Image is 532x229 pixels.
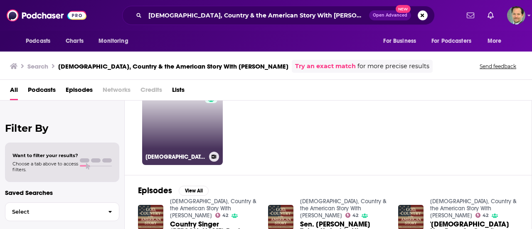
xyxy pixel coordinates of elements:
span: Select [5,209,101,214]
button: open menu [93,33,139,49]
a: All [10,83,18,100]
span: 42 [222,214,228,217]
button: View All [179,186,209,196]
a: 42 [215,213,229,218]
h3: [DEMOGRAPHIC_DATA], Country & the American Story With [PERSON_NAME] [58,62,288,70]
span: Podcasts [26,35,50,47]
button: Show profile menu [507,6,525,25]
a: God, Country & the American Story With Billy Hallowell [170,198,256,219]
div: Search podcasts, credits, & more... [122,6,435,25]
span: Monitoring [99,35,128,47]
img: Podchaser - Follow, Share and Rate Podcasts [7,7,86,23]
span: for more precise results [357,62,429,71]
a: Episodes [66,83,93,100]
span: More [488,35,502,47]
button: open menu [20,33,61,49]
span: Want to filter your results? [12,153,78,158]
span: Logged in as dean11209 [507,6,525,25]
a: Charts [60,33,89,49]
button: Send feedback [477,63,519,70]
span: Charts [66,35,84,47]
a: God, Country & the American Story With Billy Hallowell [300,198,387,219]
span: For Podcasters [431,35,471,47]
h3: Search [27,62,48,70]
button: Open AdvancedNew [369,10,411,20]
span: Networks [103,83,131,100]
h2: Filter By [5,122,119,134]
span: 42 [352,214,358,217]
a: Try an exact match [295,62,356,71]
h3: [DEMOGRAPHIC_DATA], Country & the American Story With [PERSON_NAME] [145,153,206,160]
img: User Profile [507,6,525,25]
button: open menu [482,33,512,49]
a: EpisodesView All [138,185,209,196]
h2: Episodes [138,185,172,196]
button: Select [5,202,119,221]
p: Saved Searches [5,189,119,197]
span: Open Advanced [373,13,407,17]
a: 42 [345,213,359,218]
span: Choose a tab above to access filters. [12,161,78,172]
span: For Business [383,35,416,47]
span: 42 [483,214,488,217]
a: Show notifications dropdown [463,8,478,22]
button: open menu [426,33,483,49]
span: Credits [140,83,162,100]
button: open menu [377,33,426,49]
a: Podcasts [28,83,56,100]
a: 42 [475,213,489,218]
a: Show notifications dropdown [484,8,497,22]
a: 42[DEMOGRAPHIC_DATA], Country & the American Story With [PERSON_NAME] [142,84,223,165]
input: Search podcasts, credits, & more... [145,9,369,22]
a: Lists [172,83,185,100]
a: God, Country & the American Story With Billy Hallowell [430,198,517,219]
span: New [396,5,411,13]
